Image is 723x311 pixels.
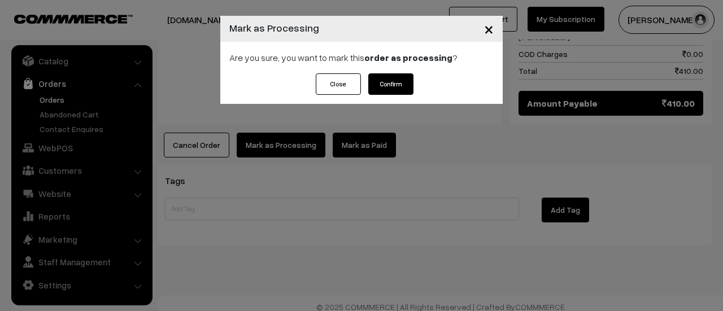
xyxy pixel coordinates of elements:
strong: order as processing [364,52,452,63]
h4: Mark as Processing [229,20,319,36]
span: × [484,18,494,39]
button: Confirm [368,73,413,95]
button: Close [316,73,361,95]
div: Are you sure, you want to mark this ? [220,42,503,73]
button: Close [475,11,503,46]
